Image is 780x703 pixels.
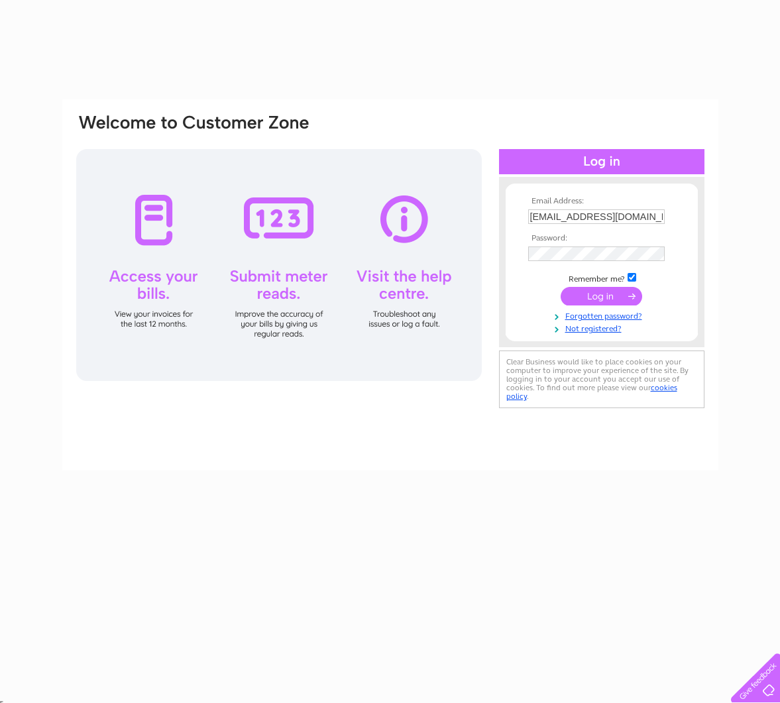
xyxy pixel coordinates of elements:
[525,234,679,243] th: Password:
[525,197,679,206] th: Email Address:
[499,351,704,408] div: Clear Business would like to place cookies on your computer to improve your experience of the sit...
[561,287,642,305] input: Submit
[528,309,679,321] a: Forgotten password?
[506,383,677,401] a: cookies policy
[528,321,679,334] a: Not registered?
[525,271,679,284] td: Remember me?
